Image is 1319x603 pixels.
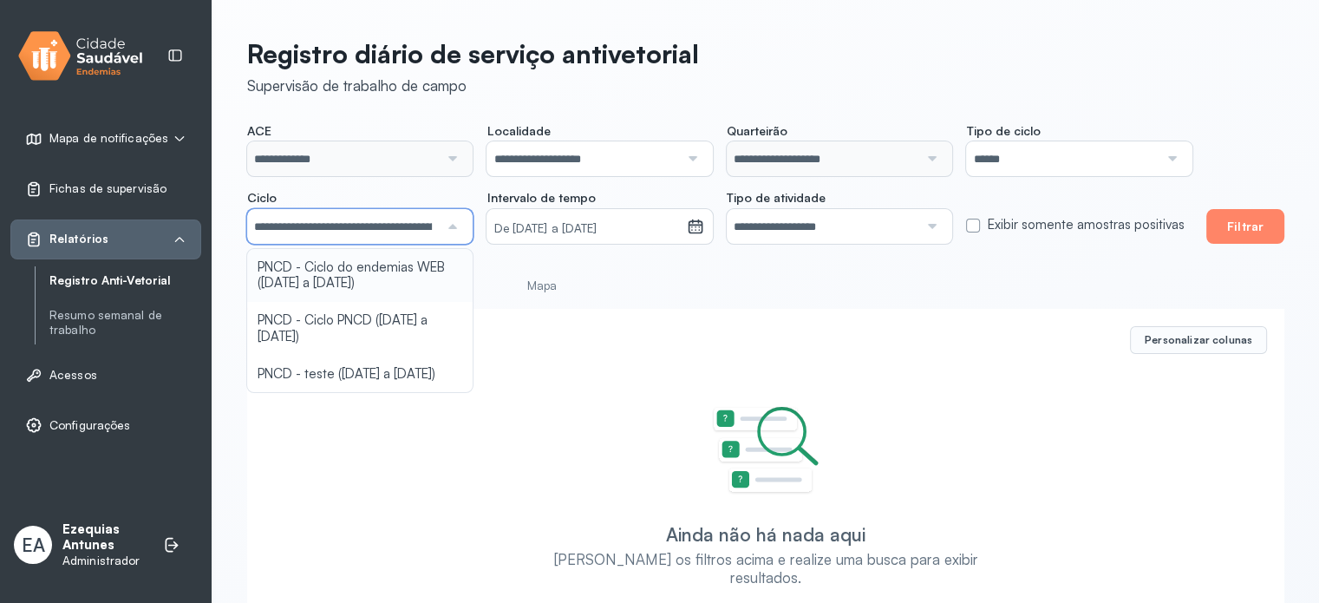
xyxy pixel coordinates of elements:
[49,273,201,288] a: Registro Anti-Vetorial
[25,180,186,198] a: Fichas de supervisão
[666,523,865,546] div: Ainda não há nada aqui
[264,333,1116,348] div: 0 registros encontrados
[25,416,186,434] a: Configurações
[49,232,108,246] span: Relatórios
[62,554,146,568] p: Administrador
[247,190,277,206] span: Ciclo
[1145,333,1252,347] span: Personalizar colunas
[49,418,130,433] span: Configurações
[247,38,699,69] p: Registro diário de serviço antivetorial
[49,305,201,341] a: Resumo semanal de trabalho
[727,190,826,206] span: Tipo de atividade
[49,368,97,383] span: Acessos
[493,220,680,238] small: De [DATE] a [DATE]
[987,217,1184,233] label: Exibir somente amostras positivas
[712,406,819,495] img: Imagem de Empty State
[727,123,787,139] span: Quarteirão
[49,270,201,292] a: Registro Anti-Vetorial
[966,123,1040,139] span: Tipo de ciclo
[1130,326,1267,354] button: Personalizar colunas
[524,550,1008,587] div: [PERSON_NAME] os filtros acima e realize uma busca para exibir resultados.
[486,190,595,206] span: Intervalo de tempo
[62,521,146,554] p: Ezequias Antunes
[478,272,606,300] a: Mapa
[25,366,186,383] a: Acessos
[49,308,201,338] a: Resumo semanal de trabalho
[486,123,550,139] span: Localidade
[1206,209,1284,244] button: Filtrar
[49,181,167,196] span: Fichas de supervisão
[247,123,271,139] span: ACE
[247,302,473,356] li: PNCD - Ciclo PNCD ([DATE] a [DATE])
[18,28,143,84] img: logo.svg
[247,356,473,393] li: PNCD - teste ([DATE] a [DATE])
[22,534,45,556] span: EA
[247,76,699,95] div: Supervisão de trabalho de campo
[49,131,168,146] span: Mapa de notificações
[247,249,473,303] li: PNCD - Ciclo do endemias WEB ([DATE] a [DATE])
